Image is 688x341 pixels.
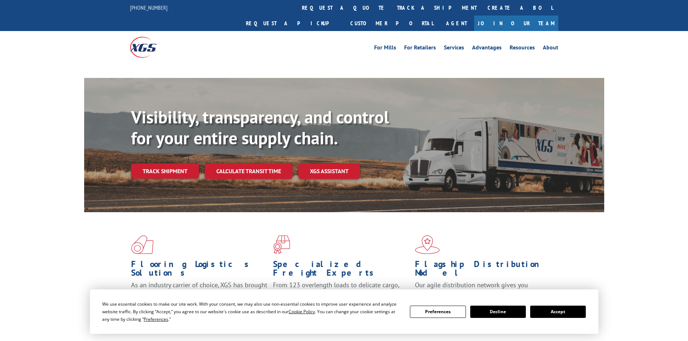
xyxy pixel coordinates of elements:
a: Customer Portal [345,16,439,31]
div: We use essential cookies to make our site work. With your consent, we may also use non-essential ... [102,300,401,323]
span: As an industry carrier of choice, XGS has brought innovation and dedication to flooring logistics... [131,281,267,306]
button: Preferences [410,306,466,318]
a: For Retailers [404,45,436,53]
a: XGS ASSISTANT [298,163,360,179]
p: From 123 overlength loads to delicate cargo, our experienced staff knows the best way to move you... [273,281,410,313]
h1: Flagship Distribution Model [415,260,551,281]
b: Visibility, transparency, and control for your entire supply chain. [131,106,389,149]
button: Accept [530,306,586,318]
span: Our agile distribution network gives you nationwide inventory management on demand. [415,281,548,298]
img: xgs-icon-total-supply-chain-intelligence-red [131,235,153,254]
button: Decline [470,306,526,318]
a: Track shipment [131,163,199,179]
a: About [543,45,558,53]
a: Request a pickup [241,16,345,31]
a: Resources [510,45,535,53]
h1: Specialized Freight Experts [273,260,410,281]
a: Services [444,45,464,53]
a: Calculate transit time [205,163,293,179]
a: For Mills [374,45,396,53]
a: Agent [439,16,474,31]
img: xgs-icon-focused-on-flooring-red [273,235,290,254]
span: Preferences [144,316,168,322]
a: Join Our Team [474,16,558,31]
a: [PHONE_NUMBER] [130,4,168,11]
div: Cookie Consent Prompt [90,289,598,334]
span: Cookie Policy [289,309,315,315]
h1: Flooring Logistics Solutions [131,260,268,281]
a: Advantages [472,45,502,53]
img: xgs-icon-flagship-distribution-model-red [415,235,440,254]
